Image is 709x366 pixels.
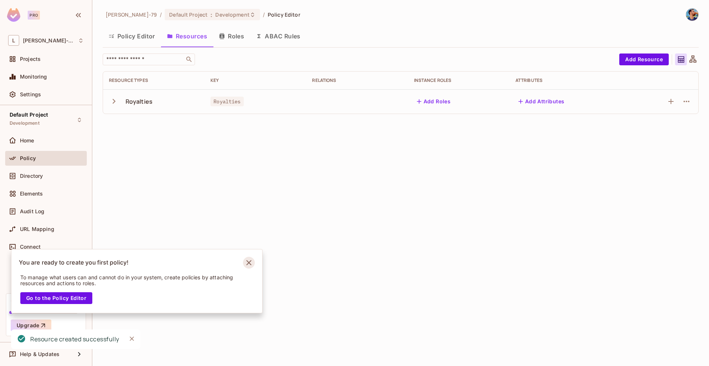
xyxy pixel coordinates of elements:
button: Add Attributes [516,96,568,107]
div: Key [210,77,300,83]
span: L [8,35,19,46]
span: Policy [20,155,36,161]
button: Policy Editor [103,27,161,45]
div: Royalties [126,97,153,106]
span: : [210,12,213,18]
span: Workspace: Leonardo-79 [23,38,74,44]
div: Pro [28,11,40,20]
div: Instance roles [414,77,504,83]
span: Monitoring [20,74,47,80]
div: Relations [312,77,402,83]
span: Development [215,11,249,18]
span: Projects [20,56,41,62]
img: SReyMgAAAABJRU5ErkJggg== [7,8,20,22]
span: Development [10,120,40,126]
span: Default Project [169,11,208,18]
span: URL Mapping [20,226,54,232]
div: Resource Types [109,77,199,83]
button: Close [126,333,137,344]
span: the active workspace [106,11,157,18]
span: Default Project [10,112,48,118]
div: Attributes [516,77,621,83]
button: Add Resource [619,53,669,65]
span: Policy Editor [268,11,300,18]
button: Add Roles [414,96,454,107]
p: You are ready to create you first policy! [19,259,129,266]
button: Resources [161,27,213,45]
div: Resource created successfully [30,335,119,344]
span: Home [20,138,34,144]
span: Audit Log [20,208,44,214]
span: Elements [20,191,43,197]
button: Go to the Policy Editor [20,292,92,304]
span: Settings [20,91,41,97]
li: / [160,11,162,18]
img: Leonardo Lima [686,8,698,21]
button: Roles [213,27,250,45]
button: ABAC Rules [250,27,306,45]
span: Directory [20,173,43,179]
span: Royalties [210,97,243,106]
p: To manage what users can and cannot do in your system, create policies by attaching resources and... [20,274,243,286]
li: / [263,11,265,18]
